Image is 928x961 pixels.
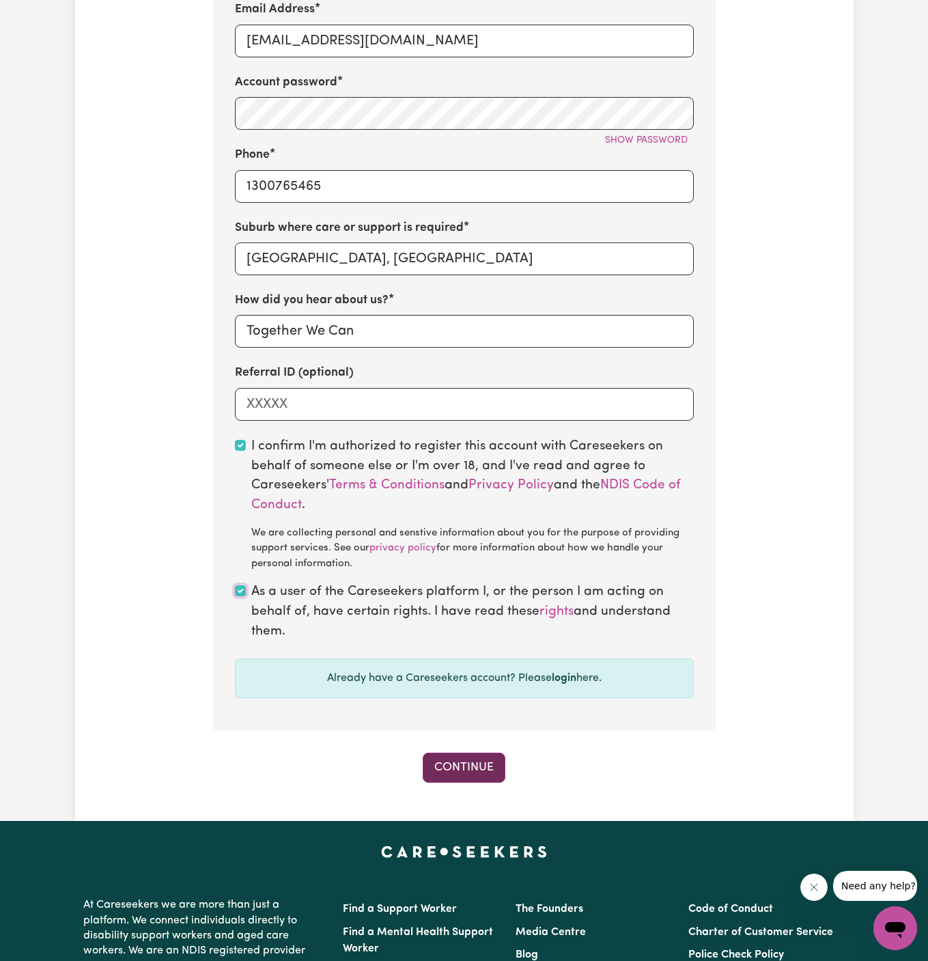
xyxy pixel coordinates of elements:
[329,479,445,492] a: Terms & Conditions
[369,543,436,553] a: privacy policy
[688,949,784,960] a: Police Check Policy
[873,906,917,950] iframe: Button to launch messaging window
[235,1,315,18] label: Email Address
[800,874,828,901] iframe: Close message
[235,242,694,275] input: e.g. North Bondi, New South Wales
[235,658,694,698] div: Already have a Careseekers account? Please here.
[343,927,493,954] a: Find a Mental Health Support Worker
[235,364,354,382] label: Referral ID (optional)
[423,753,505,783] button: Continue
[235,292,389,309] label: How did you hear about us?
[251,437,694,572] label: I confirm I'm authorized to register this account with Careseekers on behalf of someone else or I...
[468,479,554,492] a: Privacy Policy
[516,904,583,915] a: The Founders
[539,605,574,618] a: rights
[235,388,694,421] input: XXXXX
[552,673,576,684] a: login
[516,949,538,960] a: Blog
[235,219,464,237] label: Suburb where care or support is required
[235,25,694,57] input: e.g. diana.rigg@yahoo.com.au
[343,904,457,915] a: Find a Support Worker
[381,846,547,856] a: Careseekers home page
[516,927,586,938] a: Media Centre
[235,315,694,348] input: e.g. Google, word of mouth etc.
[235,146,270,164] label: Phone
[833,871,917,901] iframe: Message from company
[251,526,694,572] div: We are collecting personal and senstive information about you for the purpose of providing suppor...
[605,135,688,145] span: Show password
[235,74,337,92] label: Account password
[688,904,773,915] a: Code of Conduct
[235,170,694,203] input: e.g. 0412 345 678
[251,583,694,641] label: As a user of the Careseekers platform I, or the person I am acting on behalf of, have certain rig...
[599,130,694,151] button: Show password
[688,927,833,938] a: Charter of Customer Service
